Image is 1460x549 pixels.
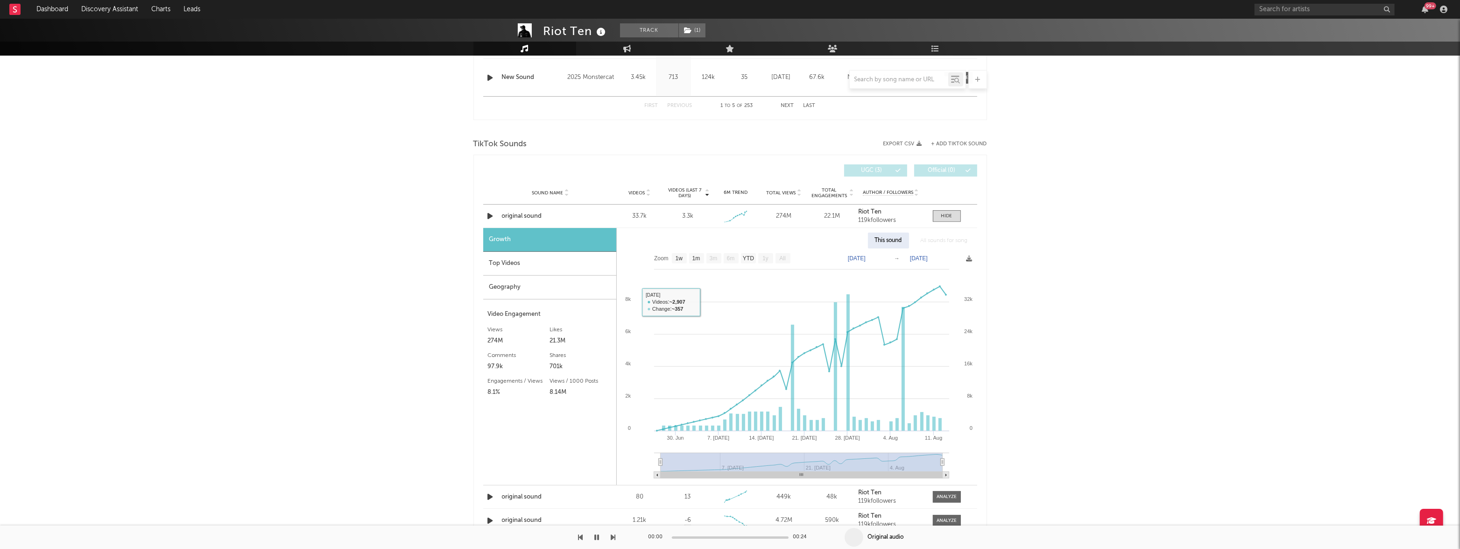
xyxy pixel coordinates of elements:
button: First [645,103,658,108]
text: 4. Aug [883,435,897,441]
div: 33.7k [618,212,662,221]
div: 8.1% [488,387,550,398]
span: Official ( 0 ) [920,168,963,173]
span: Total Views [766,190,796,196]
div: 99 + [1425,2,1436,9]
span: -6 [684,516,691,525]
a: Riot Ten [858,209,923,215]
text: 6k [625,328,631,334]
strong: Riot Ten [858,513,882,519]
div: 8.14M [550,387,612,398]
text: 21. [DATE] [792,435,817,441]
div: 97.9k [488,361,550,372]
div: Likes [550,324,612,335]
text: 7. [DATE] [707,435,729,441]
button: Previous [668,103,692,108]
text: YTD [742,256,754,262]
text: [DATE] [848,255,866,262]
text: Zoom [654,256,669,262]
div: 701k [550,361,612,372]
div: 4.72M [762,516,805,525]
a: original sound [502,516,600,525]
div: Shares [550,350,612,361]
div: 6M Trend [714,189,757,196]
span: Total Engagements [810,187,848,199]
div: Comments [488,350,550,361]
text: → [894,255,900,262]
text: 0 [628,425,630,431]
div: Geography [483,276,616,299]
text: 2k [625,393,631,399]
div: 00:00 [649,532,667,543]
strong: Riot Ten [858,490,882,496]
div: 119k followers [858,521,923,528]
span: ( 1 ) [678,23,706,37]
text: 4k [625,361,631,366]
a: original sound [502,492,600,502]
div: Views / 1000 Posts [550,376,612,387]
span: Videos (last 7 days) [666,187,704,199]
div: Riot Ten [543,23,608,39]
button: (1) [679,23,705,37]
span: Author / Followers [863,190,913,196]
button: Official(0) [914,164,977,177]
div: 1 5 253 [711,100,762,112]
span: Videos [629,190,645,196]
div: 48k [810,492,853,502]
input: Search by song name or URL [850,76,948,84]
button: + Add TikTok Sound [922,142,987,147]
text: 24k [964,328,973,334]
text: 8k [625,296,631,302]
input: Search for artists [1255,4,1395,15]
span: TikTok Sounds [473,139,527,150]
div: All sounds for song [914,233,975,249]
text: 6m [726,256,734,262]
text: All [779,256,785,262]
text: 0 [969,425,972,431]
a: Riot Ten [858,513,923,520]
button: + Add TikTok Sound [931,142,987,147]
span: Sound Name [532,190,564,196]
div: 119k followers [858,498,923,505]
div: 13 [684,492,691,502]
text: 3m [709,256,717,262]
div: 119k followers [858,217,923,224]
span: of [737,104,742,108]
button: 99+ [1422,6,1428,13]
text: 14. [DATE] [749,435,774,441]
div: 274M [762,212,805,221]
button: Last [804,103,816,108]
span: UGC ( 3 ) [850,168,893,173]
div: This sound [868,233,909,249]
text: 30. Jun [667,435,684,441]
div: 21.3M [550,335,612,347]
button: Track [620,23,678,37]
text: 16k [964,361,973,366]
div: Growth [483,228,616,252]
div: 22.1M [810,212,853,221]
div: Video Engagement [488,309,612,320]
text: 1w [675,256,683,262]
text: 1m [692,256,700,262]
div: 590k [810,516,853,525]
div: 1.21k [618,516,662,525]
strong: Riot Ten [858,209,882,215]
div: Views [488,324,550,335]
text: 11. Aug [924,435,942,441]
div: 449k [762,492,805,502]
button: Export CSV [883,141,922,147]
text: 1y [762,256,769,262]
div: Top Videos [483,252,616,276]
text: 32k [964,296,973,302]
a: original sound [502,212,600,221]
a: Riot Ten [858,490,923,496]
button: UGC(3) [844,164,907,177]
div: Engagements / Views [488,376,550,387]
div: 3.3k [682,212,693,221]
text: [DATE] [910,255,928,262]
span: to [725,104,730,108]
text: 8k [967,393,973,399]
